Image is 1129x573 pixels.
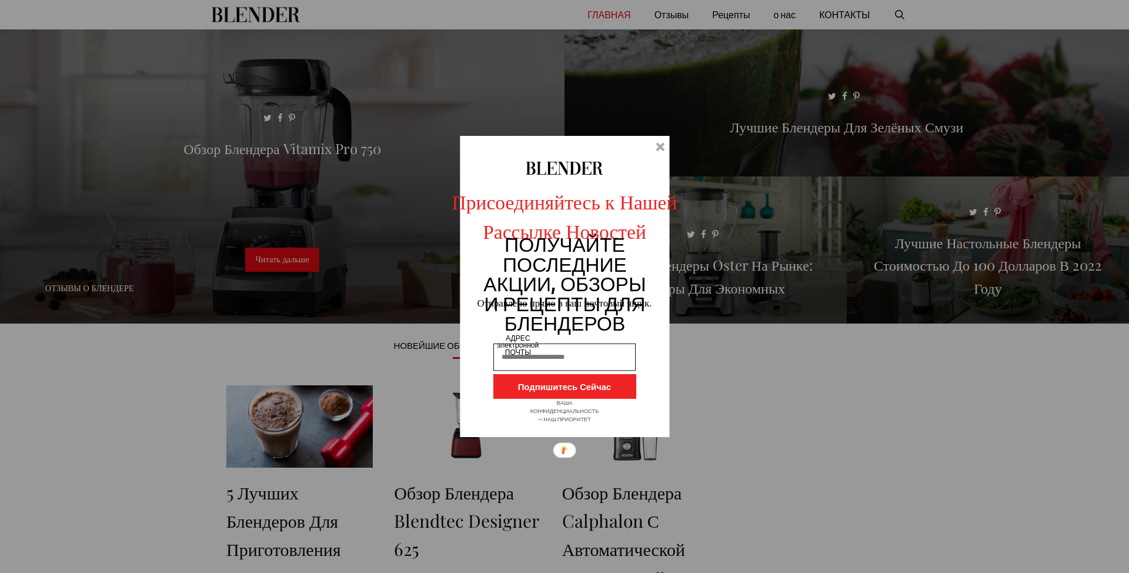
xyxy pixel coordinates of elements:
[529,399,601,424] div: ВАША КОНФИДЕНЦИАЛЬНОСТЬ — НАШ ПРИОРИТЕТ
[450,298,680,308] div: Отправлено прямо в ваш почтовый ящик.
[452,192,677,244] ya-tr-span: Присоединяйтесь к Нашей Рассылке Новостей
[493,374,636,399] button: Подпишитесь Сейчас
[450,188,680,247] div: Присоединяйтесь к Нашей Рассылке Новостей
[483,232,646,336] ya-tr-span: ПОЛУЧАЙТЕ ПОСЛЕДНИЕ АКЦИИ, ОБЗОРЫ И РЕЦЕПТЫ ДЛЯ БЛЕНДЕРОВ
[497,334,539,357] ya-tr-span: АДРЕС электронной ПОЧТЫ
[479,235,650,334] div: ПОЛУЧАЙТЕ ПОСЛЕДНИЕ АКЦИИ, ОБЗОРЫ И РЕЦЕПТЫ ДЛЯ БЛЕНДЕРОВ
[518,381,612,392] ya-tr-span: Подпишитесь Сейчас
[477,298,652,309] ya-tr-span: Отправлено прямо в ваш почтовый ящик.
[492,335,544,356] div: АДРЕС электронной ПОЧТЫ
[530,399,599,423] ya-tr-span: ВАША КОНФИДЕНЦИАЛЬНОСТЬ — НАШ ПРИОРИТЕТ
